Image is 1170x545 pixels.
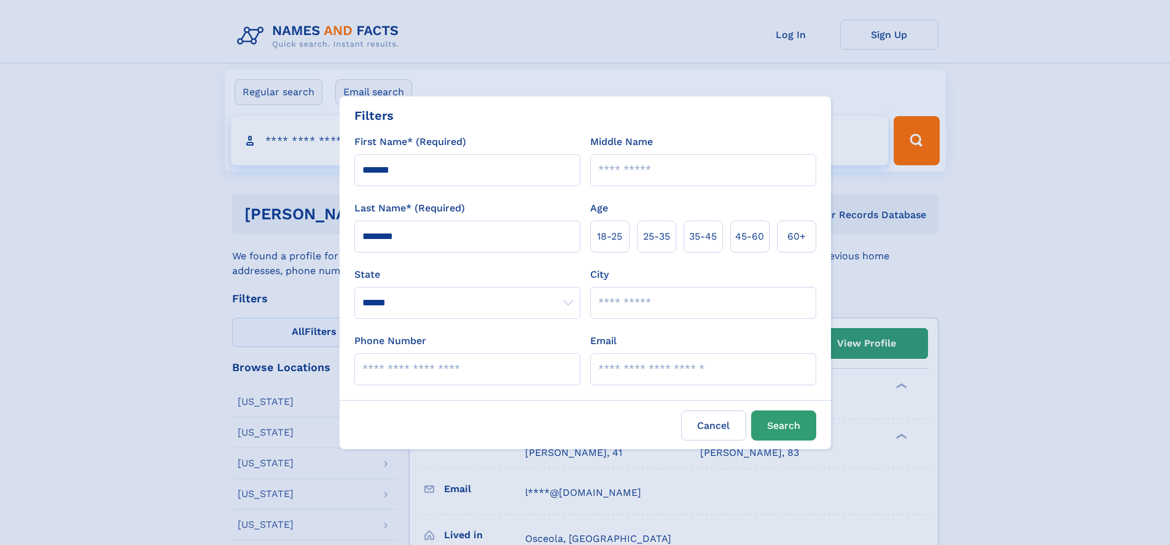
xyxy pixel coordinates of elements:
[354,267,580,282] label: State
[354,201,465,216] label: Last Name* (Required)
[597,229,622,244] span: 18‑25
[354,334,426,348] label: Phone Number
[681,410,746,441] label: Cancel
[590,334,617,348] label: Email
[354,135,466,149] label: First Name* (Required)
[354,106,394,125] div: Filters
[787,229,806,244] span: 60+
[689,229,717,244] span: 35‑45
[590,135,653,149] label: Middle Name
[735,229,764,244] span: 45‑60
[751,410,816,441] button: Search
[643,229,670,244] span: 25‑35
[590,201,608,216] label: Age
[590,267,609,282] label: City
